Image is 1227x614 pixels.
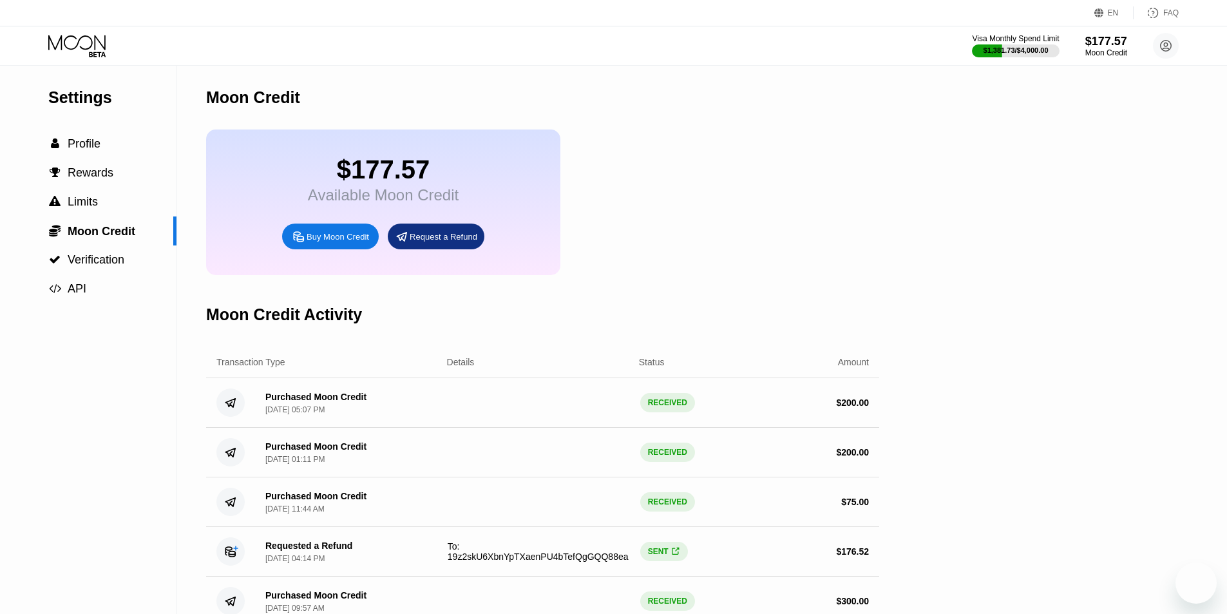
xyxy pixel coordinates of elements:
[308,186,459,204] div: Available Moon Credit
[640,591,695,611] div: RECEIVED
[836,447,869,457] div: $ 200.00
[265,541,352,551] div: Requested a Refund
[49,224,61,237] span: 
[49,283,61,294] span: 
[640,542,688,561] div: SENT
[216,357,285,367] div: Transaction Type
[265,504,325,513] div: [DATE] 11:44 AM
[447,357,475,367] div: Details
[448,541,629,562] span: To: 19z2skU6XbnYpTXaenPU4bTefQgGQQ88ea
[672,547,679,557] span: 
[308,155,459,184] div: $177.57
[265,604,325,613] div: [DATE] 09:57 AM
[972,34,1059,43] div: Visa Monthly Spend Limit
[671,547,680,557] div: 
[1163,8,1179,17] div: FAQ
[265,392,366,402] div: Purchased Moon Credit
[48,167,61,178] div: 
[206,88,300,107] div: Moon Credit
[1085,48,1127,57] div: Moon Credit
[265,590,366,600] div: Purchased Moon Credit
[49,196,61,207] span: 
[68,253,124,266] span: Verification
[836,398,869,408] div: $ 200.00
[640,492,695,512] div: RECEIVED
[282,224,379,249] div: Buy Moon Credit
[1085,35,1127,48] div: $177.57
[388,224,484,249] div: Request a Refund
[265,441,366,452] div: Purchased Moon Credit
[48,88,176,107] div: Settings
[265,405,325,414] div: [DATE] 05:07 PM
[836,596,869,606] div: $ 300.00
[68,137,100,150] span: Profile
[410,231,477,242] div: Request a Refund
[1085,35,1127,57] div: $177.57Moon Credit
[48,283,61,294] div: 
[68,166,113,179] span: Rewards
[206,305,362,324] div: Moon Credit Activity
[48,138,61,149] div: 
[841,497,869,507] div: $ 75.00
[51,138,59,149] span: 
[68,225,135,238] span: Moon Credit
[836,546,869,557] div: $ 176.52
[265,455,325,464] div: [DATE] 01:11 PM
[68,282,86,295] span: API
[972,34,1059,57] div: Visa Monthly Spend Limit$1,381.73/$4,000.00
[48,196,61,207] div: 
[48,224,61,237] div: 
[838,357,869,367] div: Amount
[984,46,1049,54] div: $1,381.73 / $4,000.00
[68,195,98,208] span: Limits
[1108,8,1119,17] div: EN
[640,393,695,412] div: RECEIVED
[1175,562,1217,604] iframe: Button to launch messaging window
[48,254,61,265] div: 
[265,554,325,563] div: [DATE] 04:14 PM
[49,254,61,265] span: 
[639,357,665,367] div: Status
[265,491,366,501] div: Purchased Moon Credit
[1094,6,1134,19] div: EN
[1134,6,1179,19] div: FAQ
[307,231,369,242] div: Buy Moon Credit
[640,443,695,462] div: RECEIVED
[50,167,61,178] span: 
